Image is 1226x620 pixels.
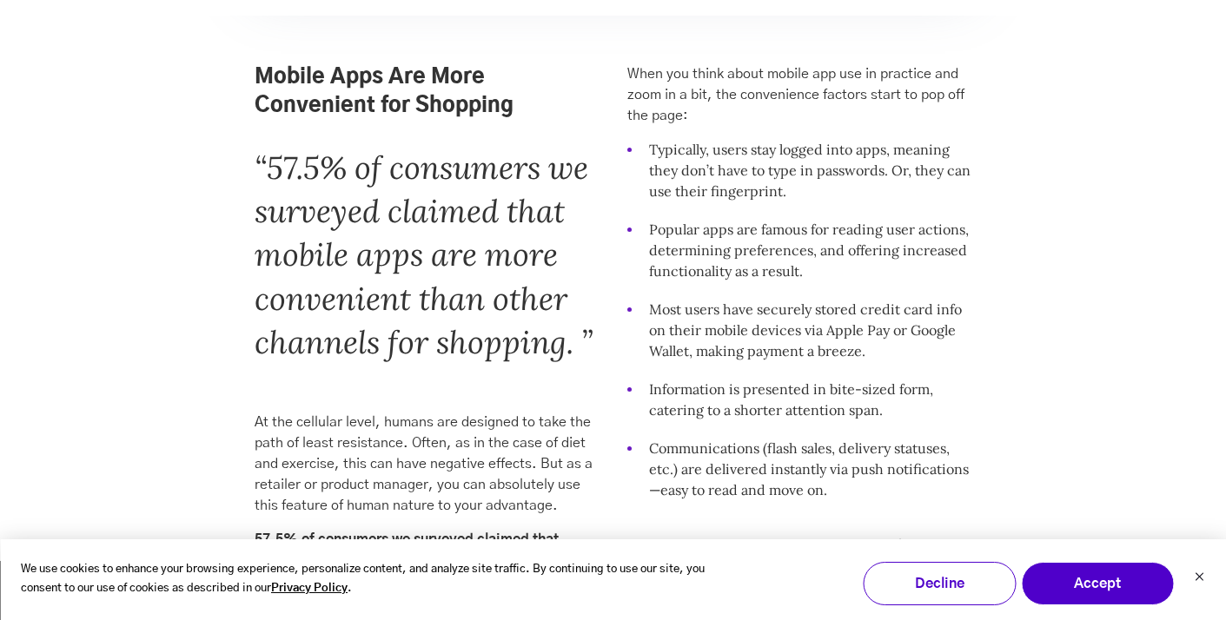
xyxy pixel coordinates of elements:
button: Decline [863,562,1016,605]
li: Popular apps are famous for reading user actions, determining preferences, and offering increased... [627,219,971,299]
li: Communications (flash sales, delivery statuses, etc.) are delivered instantly via push notificati... [627,438,971,518]
button: Accept [1021,562,1174,605]
p: At the cellular level, humans are designed to take the path of least resistance. Often, as in the... [255,412,599,516]
p: When you think about mobile app use in practice and zoom in a bit, the convenience factors start ... [627,63,971,126]
li: Information is presented in bite-sized form, catering to a shorter attention span. [627,379,971,438]
li: Typically, users stay logged into apps, meaning they don’t have to type in passwords. Or, they ca... [627,139,971,219]
button: Dismiss cookie banner [1194,570,1204,588]
h3: Mobile Apps Are More Convenient for Shopping [255,63,599,122]
li: Most users have securely stored credit card info on their mobile devices via Apple Pay or Google ... [627,299,971,379]
a: Privacy Policy [271,579,348,599]
strong: 57.5% of consumers we surveyed claimed that mobile apps are more convenient than other channels f... [255,532,559,588]
blockquote: “57.5% of consumers we surveyed claimed that mobile apps are more convenient than other channels ... [255,146,599,365]
p: We use cookies to enhance your browsing experience, personalize content, and analyze site traffic... [21,560,715,600]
